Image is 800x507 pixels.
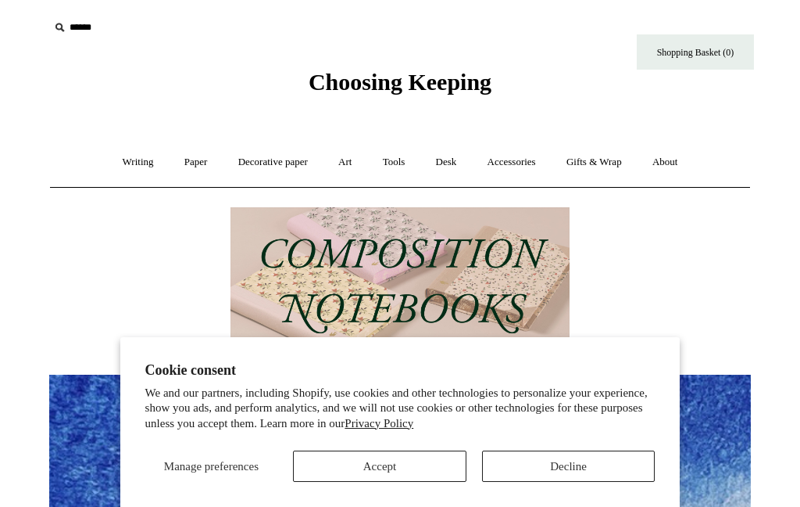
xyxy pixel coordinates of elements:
a: Paper [170,142,222,183]
a: About [638,142,692,183]
a: Desk [422,142,471,183]
a: Decorative paper [224,142,322,183]
h2: Cookie consent [145,362,655,379]
a: Writing [109,142,168,183]
a: Privacy Policy [345,417,413,430]
span: Manage preferences [164,460,259,473]
a: Choosing Keeping [309,81,491,92]
span: Choosing Keeping [309,69,491,95]
a: Shopping Basket (0) [637,34,754,70]
p: We and our partners, including Shopify, use cookies and other technologies to personalize your ex... [145,386,655,432]
button: Accept [293,451,466,482]
a: Art [324,142,366,183]
img: 202302 Composition ledgers.jpg__PID:69722ee6-fa44-49dd-a067-31375e5d54ec [230,207,570,352]
a: Accessories [473,142,550,183]
button: Manage preferences [145,451,278,482]
a: Gifts & Wrap [552,142,636,183]
a: Tools [369,142,420,183]
button: Decline [482,451,655,482]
